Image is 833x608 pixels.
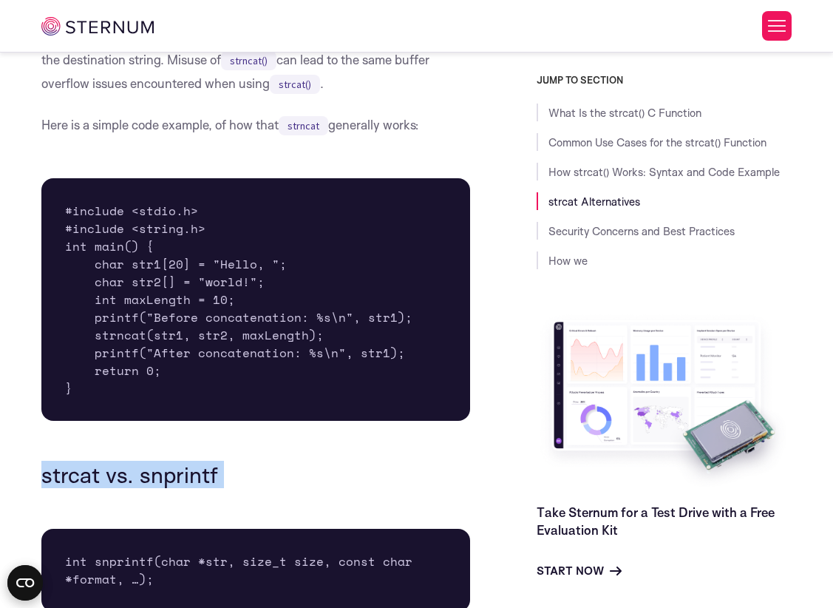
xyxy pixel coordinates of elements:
[537,562,622,580] a: Start Now
[548,165,780,179] a: How strcat() Works: Syntax and Code Example
[41,178,469,421] pre: #include <stdio.h> #include <string.h> int main() { char str1[20] = "Hello, "; char str2[] = "wor...
[41,17,154,36] img: sternum iot
[548,195,640,209] a: strcat Alternatives
[221,51,276,70] code: strncat()
[548,106,701,120] a: What Is the strcat() C Function
[537,311,791,492] img: Take Sternum for a Test Drive with a Free Evaluation Kit
[41,113,469,137] p: Here is a simple code example, of how that generally works:
[7,565,43,601] button: Open CMP widget
[41,462,469,487] h3: strcat vs. snprintf
[548,224,735,238] a: Security Concerns and Best Practices
[548,254,588,268] a: How we
[762,11,792,41] button: Toggle Menu
[279,116,328,135] code: strncat
[270,75,320,94] code: strcat()
[548,135,766,149] a: Common Use Cases for the strcat() Function
[537,74,791,86] h3: JUMP TO SECTION
[537,504,775,538] a: Take Sternum for a Test Drive with a Free Evaluation Kit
